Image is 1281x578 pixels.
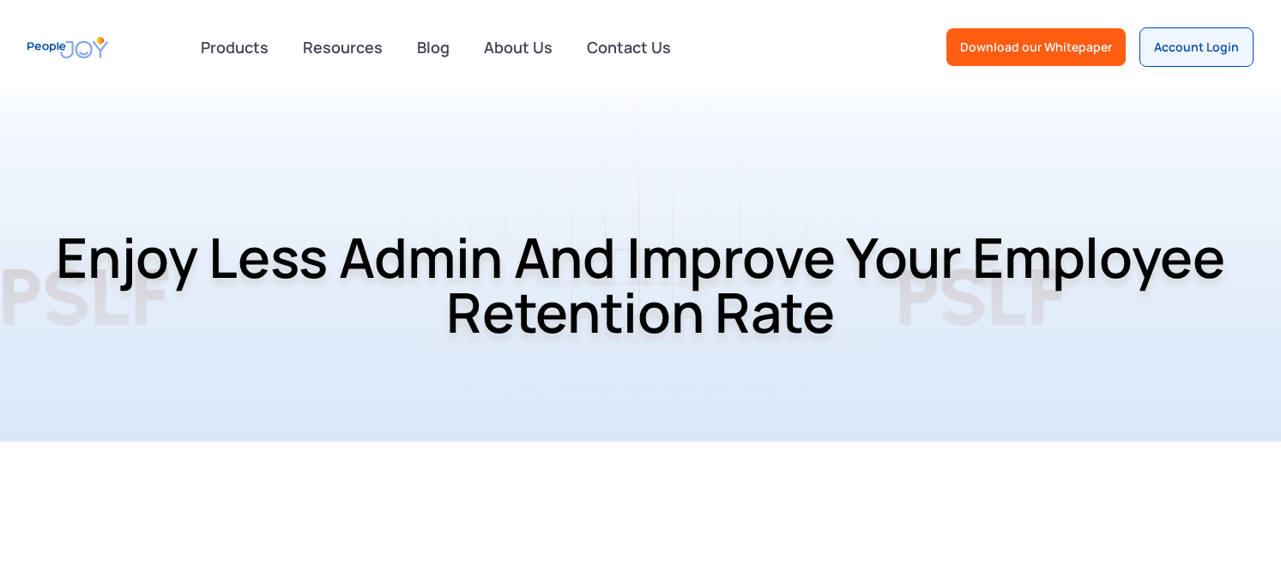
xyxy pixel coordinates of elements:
div: Products [190,30,279,64]
a: Download our Whitepaper [946,28,1126,66]
a: About Us [474,28,563,66]
a: Resources [293,28,393,66]
a: Account Login [1139,27,1254,67]
h1: Enjoy Less Admin and Improve Your Employee Retention Rate [13,185,1268,384]
a: Contact Us [577,28,681,66]
div: Download our Whitepaper [960,39,1112,56]
a: home [27,28,108,67]
a: Blog [407,28,460,66]
div: Account Login [1154,39,1239,56]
